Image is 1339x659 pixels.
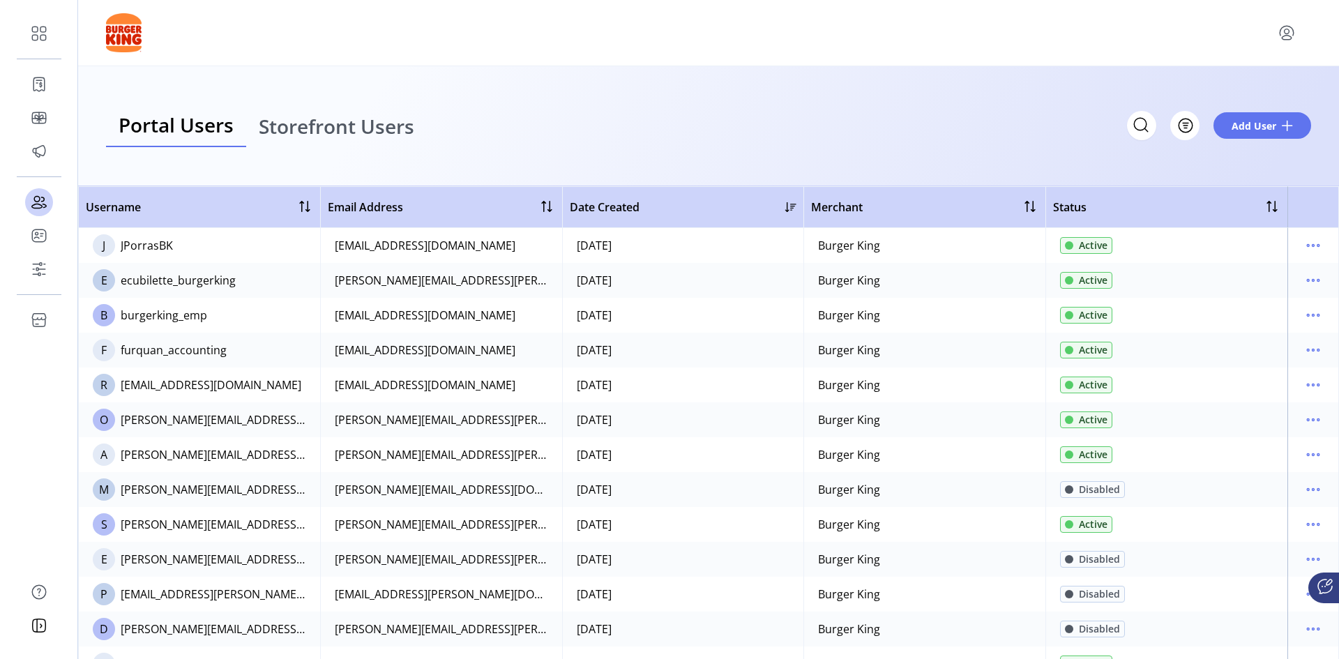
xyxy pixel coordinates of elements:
td: [DATE] [562,402,804,437]
span: O [100,411,108,428]
span: J [103,237,105,254]
span: Active [1079,377,1107,392]
button: menu [1302,513,1324,536]
button: menu [1302,374,1324,396]
span: A [100,446,107,463]
div: furquan_accounting [121,342,227,358]
div: [EMAIL_ADDRESS][DOMAIN_NAME] [335,377,515,393]
div: Burger King [818,551,880,568]
button: menu [1276,22,1298,44]
span: Disabled [1079,586,1120,601]
button: menu [1302,583,1324,605]
td: [DATE] [562,368,804,402]
div: [PERSON_NAME][EMAIL_ADDRESS][PERSON_NAME][DOMAIN_NAME] [335,551,548,568]
span: B [100,307,107,324]
td: [DATE] [562,612,804,646]
div: [PERSON_NAME][EMAIL_ADDRESS][PERSON_NAME][DOMAIN_NAME] [121,516,306,533]
button: menu [1302,234,1324,257]
div: [EMAIL_ADDRESS][DOMAIN_NAME] [335,342,515,358]
button: menu [1302,478,1324,501]
span: Add User [1232,119,1276,133]
span: Active [1079,517,1107,531]
span: E [101,272,107,289]
div: ecubilette_burgerking [121,272,236,289]
div: [PERSON_NAME][EMAIL_ADDRESS][PERSON_NAME][DOMAIN_NAME] [121,551,306,568]
span: Disabled [1079,552,1120,566]
div: [PERSON_NAME][EMAIL_ADDRESS][PERSON_NAME][DOMAIN_NAME] [121,446,306,463]
div: Burger King [818,516,880,533]
div: Burger King [818,446,880,463]
div: [PERSON_NAME][EMAIL_ADDRESS][PERSON_NAME][DOMAIN_NAME] [335,621,548,637]
div: Burger King [818,621,880,637]
button: menu [1302,548,1324,570]
span: Disabled [1079,482,1120,497]
button: menu [1302,618,1324,640]
div: Burger King [818,272,880,289]
input: Search [1127,111,1156,140]
span: Active [1079,447,1107,462]
span: Active [1079,342,1107,357]
td: [DATE] [562,298,804,333]
div: [PERSON_NAME][EMAIL_ADDRESS][DOMAIN_NAME] [121,481,306,498]
td: [DATE] [562,228,804,263]
span: Storefront Users [259,116,414,136]
span: Portal Users [119,115,234,135]
span: Date Created [570,199,640,215]
div: [PERSON_NAME][EMAIL_ADDRESS][PERSON_NAME][DOMAIN_NAME] [335,516,548,533]
img: logo [106,13,142,52]
a: Portal Users [106,104,246,148]
div: Burger King [818,586,880,603]
span: Active [1079,238,1107,252]
div: [EMAIL_ADDRESS][PERSON_NAME][DOMAIN_NAME] [121,586,306,603]
span: Email Address [328,199,403,215]
span: Active [1079,273,1107,287]
td: [DATE] [562,437,804,472]
div: JPorrasBK [121,237,173,254]
button: Filter Button [1170,111,1200,140]
div: Burger King [818,411,880,428]
span: D [100,621,108,637]
div: [PERSON_NAME][EMAIL_ADDRESS][PERSON_NAME][DOMAIN_NAME] [121,411,306,428]
button: menu [1302,409,1324,431]
div: [PERSON_NAME][EMAIL_ADDRESS][PERSON_NAME][DOMAIN_NAME] [335,411,548,428]
div: burgerking_emp [121,307,207,324]
div: [EMAIL_ADDRESS][DOMAIN_NAME] [121,377,301,393]
span: Disabled [1079,621,1120,636]
span: Active [1079,412,1107,427]
span: Username [86,199,141,215]
div: [PERSON_NAME][EMAIL_ADDRESS][PERSON_NAME][DOMAIN_NAME] [335,446,548,463]
div: Burger King [818,342,880,358]
div: Burger King [818,377,880,393]
div: [PERSON_NAME][EMAIL_ADDRESS][DOMAIN_NAME] [335,481,548,498]
td: [DATE] [562,507,804,542]
td: [DATE] [562,472,804,507]
span: Status [1053,199,1087,215]
span: S [101,516,107,533]
span: Active [1079,308,1107,322]
span: M [99,481,109,498]
a: Storefront Users [246,104,427,148]
span: Merchant [811,199,863,215]
div: [EMAIL_ADDRESS][PERSON_NAME][DOMAIN_NAME] [335,586,548,603]
td: [DATE] [562,333,804,368]
span: R [100,377,107,393]
div: [EMAIL_ADDRESS][DOMAIN_NAME] [335,237,515,254]
span: P [100,586,107,603]
div: [PERSON_NAME][EMAIL_ADDRESS][PERSON_NAME][DOMAIN_NAME] [335,272,548,289]
div: Burger King [818,307,880,324]
button: menu [1302,269,1324,291]
div: Burger King [818,237,880,254]
div: Burger King [818,481,880,498]
span: E [101,551,107,568]
td: [DATE] [562,263,804,298]
div: [PERSON_NAME][EMAIL_ADDRESS][PERSON_NAME][DOMAIN_NAME] [121,621,306,637]
button: menu [1302,304,1324,326]
button: Add User [1213,112,1311,139]
td: [DATE] [562,577,804,612]
button: menu [1302,444,1324,466]
span: F [101,342,107,358]
td: [DATE] [562,542,804,577]
button: menu [1302,339,1324,361]
div: [EMAIL_ADDRESS][DOMAIN_NAME] [335,307,515,324]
